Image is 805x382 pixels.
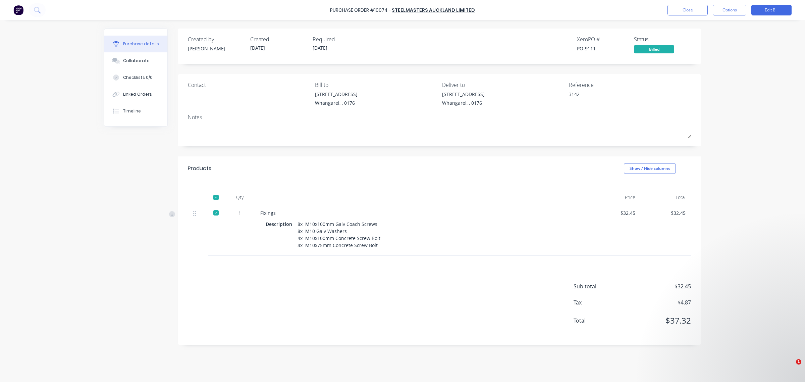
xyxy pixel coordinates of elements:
[442,91,485,98] div: [STREET_ADDRESS]
[634,35,691,43] div: Status
[188,81,310,89] div: Contact
[315,99,358,106] div: Whangarei, , 0176
[574,282,624,290] span: Sub total
[188,45,245,52] div: [PERSON_NAME]
[624,298,691,306] span: $4.87
[574,317,624,325] span: Total
[624,282,691,290] span: $32.45
[577,35,634,43] div: Xero PO #
[442,81,564,89] div: Deliver to
[104,69,167,86] button: Checklists 0/0
[123,75,153,81] div: Checklists 0/0
[266,219,298,229] div: Description
[313,35,370,43] div: Required
[123,41,159,47] div: Purchase details
[123,108,141,114] div: Timeline
[624,315,691,327] span: $37.32
[569,81,691,89] div: Reference
[634,45,674,53] div: Billed
[123,58,150,64] div: Collaborate
[104,52,167,69] button: Collaborate
[392,7,475,13] a: Steelmasters Auckland Limited
[330,7,391,14] div: Purchase Order #10074 -
[104,86,167,103] button: Linked Orders
[574,298,624,306] span: Tax
[782,359,798,375] iframe: Intercom live chat
[104,36,167,52] button: Purchase details
[315,91,358,98] div: [STREET_ADDRESS]
[260,209,585,217] div: Fixings
[624,163,676,174] button: Show / Hide columns
[590,191,641,204] div: Price
[230,209,250,217] div: 1
[796,359,801,365] span: 1
[13,5,23,15] img: Factory
[751,5,792,15] button: Edit Bill
[298,219,380,250] div: 8x M10x100mm Galv Coach Screws 8x M10 Galv Washers 4x M10x100mm Concrete Screw Bolt 4x M10x75mm C...
[569,91,653,106] textarea: 3142
[641,191,691,204] div: Total
[315,81,437,89] div: Bill to
[713,5,746,15] button: Options
[225,191,255,204] div: Qty
[646,209,686,217] div: $32.45
[104,103,167,120] button: Timeline
[188,35,245,43] div: Created by
[188,164,211,173] div: Products
[250,35,307,43] div: Created
[123,91,152,97] div: Linked Orders
[442,99,485,106] div: Whangarei, , 0176
[577,45,634,52] div: PO-9111
[188,113,691,121] div: Notes
[596,209,635,217] div: $32.45
[667,5,708,15] button: Close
